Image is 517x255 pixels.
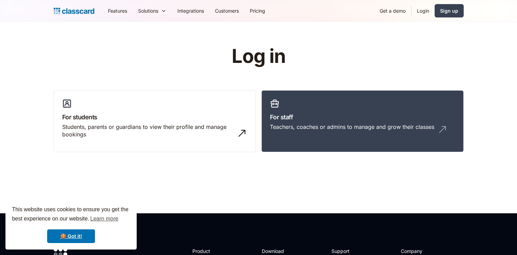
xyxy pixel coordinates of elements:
a: For staffTeachers, coaches or admins to manage and grow their classes [261,90,464,152]
h2: Company [401,247,446,255]
div: Students, parents or guardians to view their profile and manage bookings [62,123,234,138]
a: Integrations [172,3,209,18]
h2: Product [192,247,229,255]
a: Customers [209,3,244,18]
a: For studentsStudents, parents or guardians to view their profile and manage bookings [54,90,256,152]
span: This website uses cookies to ensure you get the best experience on our website. [12,205,130,224]
div: Solutions [138,7,158,14]
div: Teachers, coaches or admins to manage and grow their classes [270,123,434,131]
h3: For staff [270,112,455,122]
div: Sign up [440,7,458,14]
a: home [54,6,94,16]
div: cookieconsent [5,199,137,250]
h1: Log in [150,46,367,67]
h3: For students [62,112,247,122]
h2: Support [331,247,359,255]
a: Login [411,3,435,18]
a: learn more about cookies [89,214,119,224]
a: Features [103,3,133,18]
h2: Download [262,247,290,255]
a: Sign up [435,4,464,17]
a: Pricing [244,3,271,18]
a: dismiss cookie message [47,229,95,243]
a: Get a demo [374,3,411,18]
div: Solutions [133,3,172,18]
